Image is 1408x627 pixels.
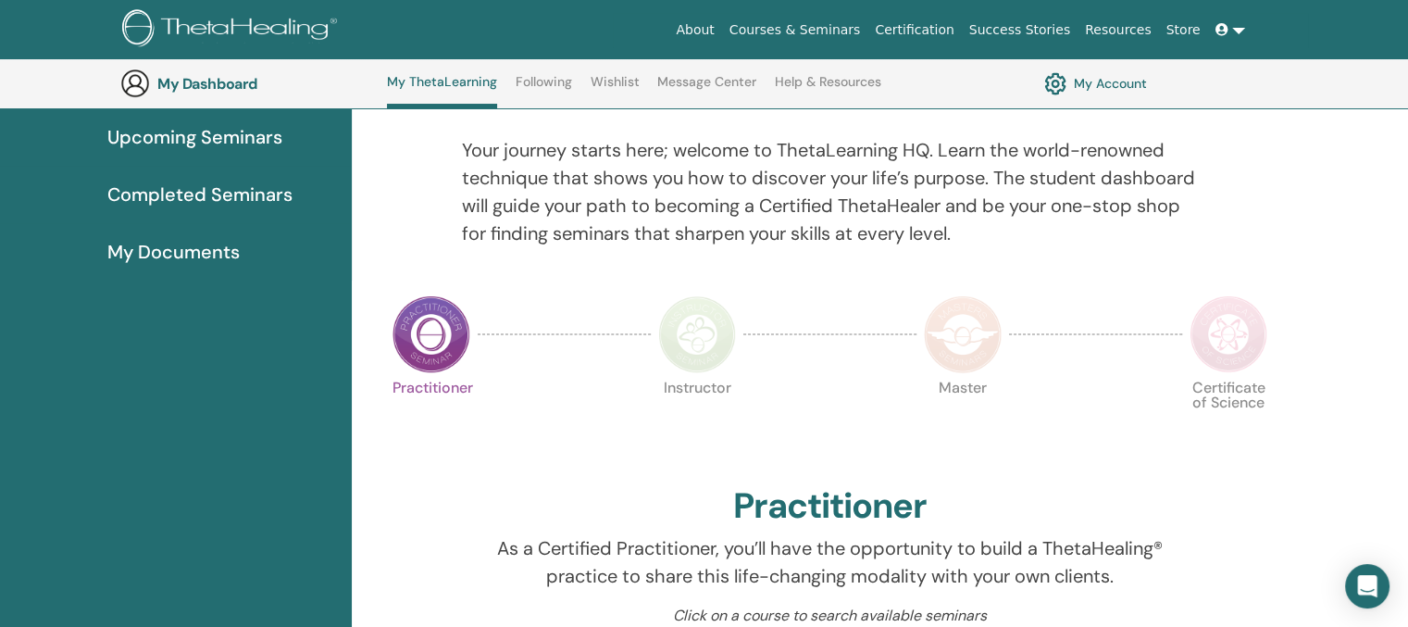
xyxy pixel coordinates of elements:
[462,605,1199,627] p: Click on a course to search available seminars
[462,534,1199,590] p: As a Certified Practitioner, you’ll have the opportunity to build a ThetaHealing® practice to sha...
[1044,68,1147,99] a: My Account
[733,485,927,528] h2: Practitioner
[107,238,240,266] span: My Documents
[1190,381,1267,458] p: Certificate of Science
[462,136,1199,247] p: Your journey starts here; welcome to ThetaLearning HQ. Learn the world-renowned technique that sh...
[668,13,721,47] a: About
[157,75,343,93] h3: My Dashboard
[1159,13,1208,47] a: Store
[657,74,756,104] a: Message Center
[924,381,1002,458] p: Master
[392,295,470,373] img: Practitioner
[775,74,881,104] a: Help & Resources
[392,381,470,458] p: Practitioner
[591,74,640,104] a: Wishlist
[516,74,572,104] a: Following
[924,295,1002,373] img: Master
[1044,68,1066,99] img: cog.svg
[722,13,868,47] a: Courses & Seminars
[1345,564,1389,608] div: Open Intercom Messenger
[107,181,293,208] span: Completed Seminars
[387,74,497,108] a: My ThetaLearning
[962,13,1078,47] a: Success Stories
[1078,13,1159,47] a: Resources
[122,9,343,51] img: logo.png
[867,13,961,47] a: Certification
[1190,295,1267,373] img: Certificate of Science
[107,123,282,151] span: Upcoming Seminars
[120,69,150,98] img: generic-user-icon.jpg
[658,381,736,458] p: Instructor
[658,295,736,373] img: Instructor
